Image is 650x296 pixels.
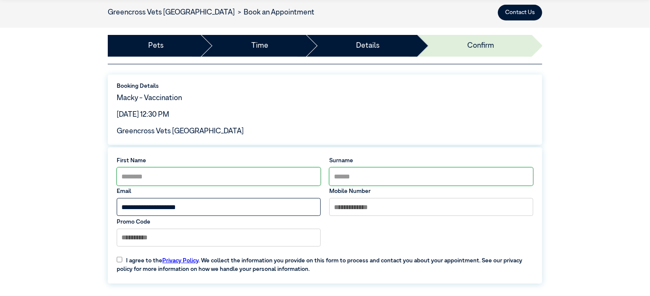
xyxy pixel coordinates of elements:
input: I agree to thePrivacy Policy. We collect the information you provide on this form to process and ... [117,257,122,262]
label: Surname [329,156,533,165]
a: Greencross Vets [GEOGRAPHIC_DATA] [108,9,235,16]
span: [DATE] 12:30 PM [117,111,169,118]
label: Promo Code [117,218,321,226]
span: Greencross Vets [GEOGRAPHIC_DATA] [117,128,244,135]
button: Contact Us [498,5,542,20]
label: Mobile Number [329,187,533,195]
a: Details [356,40,380,52]
label: I agree to the . We collect the information you provide on this form to process and contact you a... [112,250,538,273]
a: Pets [148,40,164,52]
nav: breadcrumb [108,7,315,18]
label: Booking Details [117,82,533,90]
label: Email [117,187,321,195]
li: Book an Appointment [235,7,315,18]
a: Privacy Policy [162,258,198,264]
label: First Name [117,156,321,165]
span: Macky - Vaccination [117,95,182,102]
a: Time [251,40,268,52]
